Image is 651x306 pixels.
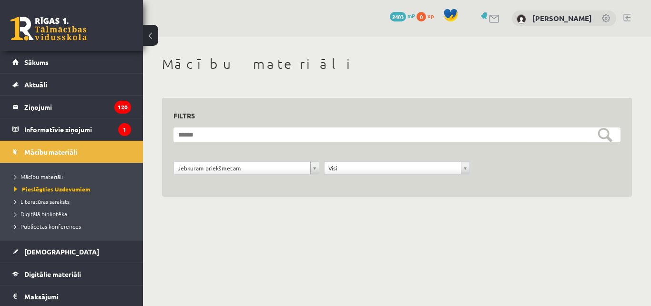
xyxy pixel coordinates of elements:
span: Publicētas konferences [14,222,81,230]
span: Mācību materiāli [24,148,77,156]
i: 1 [118,123,131,136]
a: [PERSON_NAME] [532,13,592,23]
img: Anna Bukovska [517,14,526,24]
span: Digitālie materiāli [24,270,81,278]
a: 2403 mP [390,12,415,20]
a: Digitālā bibliotēka [14,210,133,218]
span: Jebkuram priekšmetam [178,162,306,174]
legend: Informatīvie ziņojumi [24,118,131,140]
span: Pieslēgties Uzdevumiem [14,185,90,193]
a: Literatūras saraksts [14,197,133,206]
span: Literatūras saraksts [14,198,70,205]
span: mP [407,12,415,20]
a: [DEMOGRAPHIC_DATA] [12,241,131,263]
a: Ziņojumi120 [12,96,131,118]
span: Sākums [24,58,49,66]
span: Mācību materiāli [14,173,63,180]
legend: Ziņojumi [24,96,131,118]
a: Visi [325,162,469,174]
a: Mācību materiāli [14,172,133,181]
span: Aktuāli [24,80,47,89]
span: Digitālā bibliotēka [14,210,67,218]
i: 120 [114,101,131,114]
span: 0 [417,12,426,21]
span: 2403 [390,12,406,21]
h1: Mācību materiāli [162,56,632,72]
a: Mācību materiāli [12,141,131,163]
a: Sākums [12,51,131,73]
a: Informatīvie ziņojumi1 [12,118,131,140]
a: 0 xp [417,12,438,20]
h3: Filtrs [173,109,609,122]
a: Pieslēgties Uzdevumiem [14,185,133,193]
a: Jebkuram priekšmetam [174,162,319,174]
a: Digitālie materiāli [12,263,131,285]
span: xp [427,12,434,20]
a: Aktuāli [12,74,131,95]
span: [DEMOGRAPHIC_DATA] [24,247,99,256]
a: Rīgas 1. Tālmācības vidusskola [10,17,87,41]
span: Visi [328,162,457,174]
a: Publicētas konferences [14,222,133,231]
